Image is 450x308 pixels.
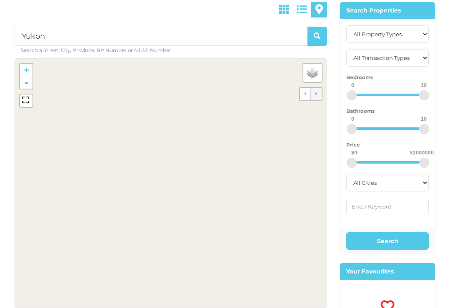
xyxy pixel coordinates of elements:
div: $0 [351,150,357,155]
small: Search a Street, City, Province, RP Number or MLS® Number [21,47,171,53]
a: - [20,76,32,89]
a: View Fullscreen [20,94,32,107]
small: Price [346,142,360,148]
a: Layers [303,64,322,82]
input: Enter Keyword [346,198,429,215]
div: 0 [351,116,354,122]
button: Search [346,232,429,250]
div: $1000000 [410,150,434,155]
a: + [20,64,32,76]
div: 0 [351,82,354,88]
div: 10 [421,82,427,88]
small: Bedrooms [346,74,373,80]
strong: Your Favourites [346,268,394,275]
small: Bathrooms [346,108,375,114]
strong: Search Properties [346,7,401,14]
div: 10 [421,116,427,122]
